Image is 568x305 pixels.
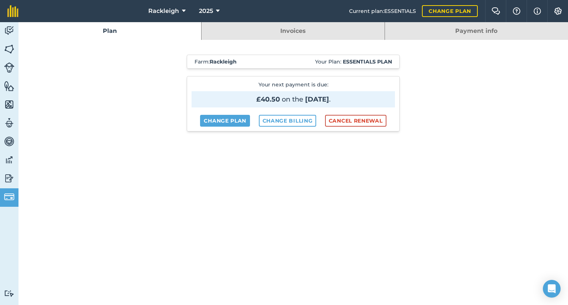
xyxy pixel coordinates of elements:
span: on the . [192,91,395,107]
strong: [DATE] [305,95,329,103]
button: Cancel renewal [325,115,386,127]
span: Current plan : ESSENTIALS [349,7,416,15]
div: Open Intercom Messenger [543,280,561,298]
img: svg+xml;base64,PD94bWwgdmVyc2lvbj0iMS4wIiBlbmNvZGluZz0idXRmLTgiPz4KPCEtLSBHZW5lcmF0b3I6IEFkb2JlIE... [4,117,14,128]
a: Change plan [422,5,478,17]
img: svg+xml;base64,PHN2ZyB4bWxucz0iaHR0cDovL3d3dy53My5vcmcvMjAwMC9zdmciIHdpZHRoPSI1NiIgaGVpZ2h0PSI2MC... [4,99,14,110]
img: svg+xml;base64,PD94bWwgdmVyc2lvbj0iMS4wIiBlbmNvZGluZz0idXRmLTgiPz4KPCEtLSBHZW5lcmF0b3I6IEFkb2JlIE... [4,154,14,165]
img: fieldmargin Logo [7,5,18,17]
img: svg+xml;base64,PD94bWwgdmVyc2lvbj0iMS4wIiBlbmNvZGluZz0idXRmLTgiPz4KPCEtLSBHZW5lcmF0b3I6IEFkb2JlIE... [4,192,14,202]
a: Plan [18,22,201,40]
strong: £40.50 [256,95,280,103]
img: svg+xml;base64,PHN2ZyB4bWxucz0iaHR0cDovL3d3dy53My5vcmcvMjAwMC9zdmciIHdpZHRoPSI1NiIgaGVpZ2h0PSI2MC... [4,80,14,92]
img: svg+xml;base64,PD94bWwgdmVyc2lvbj0iMS4wIiBlbmNvZGluZz0idXRmLTgiPz4KPCEtLSBHZW5lcmF0b3I6IEFkb2JlIE... [4,136,14,147]
img: svg+xml;base64,PD94bWwgdmVyc2lvbj0iMS4wIiBlbmNvZGluZz0idXRmLTgiPz4KPCEtLSBHZW5lcmF0b3I6IEFkb2JlIE... [4,290,14,297]
img: A question mark icon [512,7,521,15]
span: Your Plan: [315,58,392,65]
img: svg+xml;base64,PD94bWwgdmVyc2lvbj0iMS4wIiBlbmNvZGluZz0idXRmLTgiPz4KPCEtLSBHZW5lcmF0b3I6IEFkb2JlIE... [4,173,14,184]
span: Rackleigh [148,7,179,16]
span: 2025 [199,7,213,16]
img: svg+xml;base64,PD94bWwgdmVyc2lvbj0iMS4wIiBlbmNvZGluZz0idXRmLTgiPz4KPCEtLSBHZW5lcmF0b3I6IEFkb2JlIE... [4,25,14,36]
strong: Rackleigh [210,58,237,65]
a: Change plan [200,115,250,127]
img: Two speech bubbles overlapping with the left bubble in the forefront [491,7,500,15]
span: Farm : [195,58,237,65]
a: Invoices [202,22,384,40]
a: Change billing [259,115,317,127]
img: svg+xml;base64,PD94bWwgdmVyc2lvbj0iMS4wIiBlbmNvZGluZz0idXRmLTgiPz4KPCEtLSBHZW5lcmF0b3I6IEFkb2JlIE... [4,62,14,73]
a: Payment info [385,22,568,40]
img: svg+xml;base64,PHN2ZyB4bWxucz0iaHR0cDovL3d3dy53My5vcmcvMjAwMC9zdmciIHdpZHRoPSIxNyIgaGVpZ2h0PSIxNy... [534,7,541,16]
img: svg+xml;base64,PHN2ZyB4bWxucz0iaHR0cDovL3d3dy53My5vcmcvMjAwMC9zdmciIHdpZHRoPSI1NiIgaGVpZ2h0PSI2MC... [4,44,14,55]
img: A cog icon [554,7,562,15]
strong: Essentials plan [343,58,392,65]
p: Your next payment is due : [192,81,395,107]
